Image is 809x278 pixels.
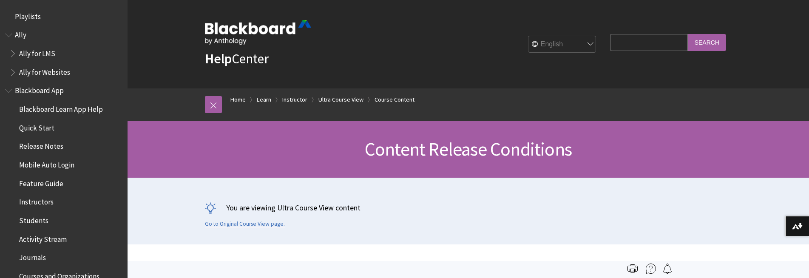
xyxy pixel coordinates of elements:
[627,264,638,274] img: Print
[688,34,726,51] input: Search
[5,28,122,79] nav: Book outline for Anthology Ally Help
[646,264,656,274] img: More help
[19,195,54,207] span: Instructors
[205,20,311,45] img: Blackboard by Anthology
[205,50,269,67] a: HelpCenter
[375,94,414,105] a: Course Content
[205,202,732,213] p: You are viewing Ultra Course View content
[15,28,26,40] span: Ally
[5,9,122,24] nav: Book outline for Playlists
[282,94,307,105] a: Instructor
[205,50,232,67] strong: Help
[19,251,46,262] span: Journals
[528,36,596,53] select: Site Language Selector
[205,220,285,228] a: Go to Original Course View page.
[318,94,363,105] a: Ultra Course View
[19,158,74,169] span: Mobile Auto Login
[19,139,63,151] span: Release Notes
[19,232,67,244] span: Activity Stream
[662,264,673,274] img: Follow this page
[365,137,572,161] span: Content Release Conditions
[230,94,246,105] a: Home
[15,9,41,21] span: Playlists
[19,121,54,132] span: Quick Start
[19,46,55,58] span: Ally for LMS
[19,65,70,77] span: Ally for Websites
[19,176,63,188] span: Feature Guide
[19,213,48,225] span: Students
[15,84,64,95] span: Blackboard App
[257,94,271,105] a: Learn
[19,102,103,113] span: Blackboard Learn App Help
